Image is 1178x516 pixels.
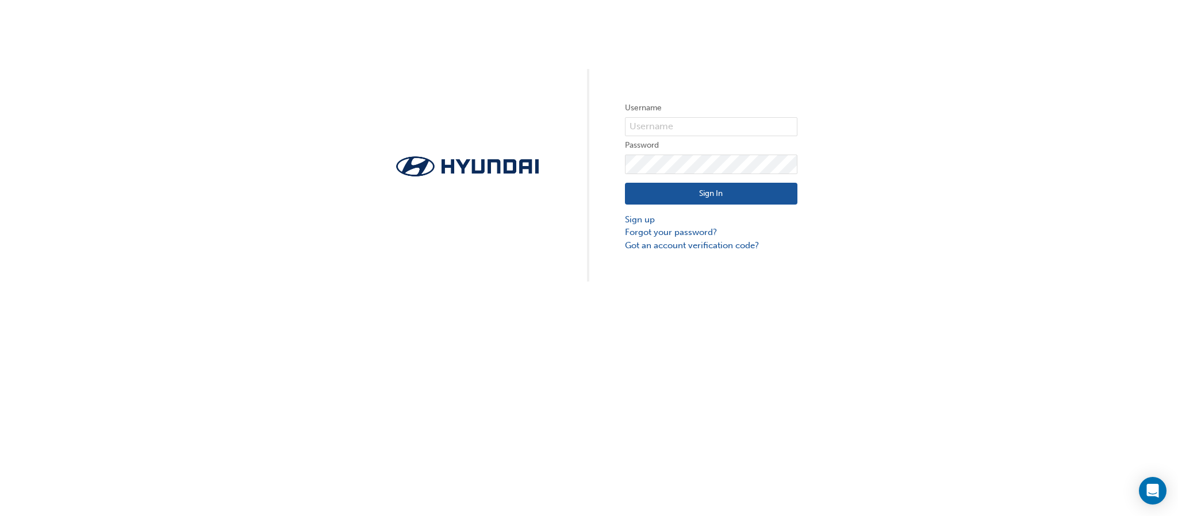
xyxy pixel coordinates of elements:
[625,138,797,152] label: Password
[625,213,797,226] a: Sign up
[381,153,554,180] img: Trak
[1139,477,1167,505] div: Open Intercom Messenger
[625,101,797,115] label: Username
[625,239,797,252] a: Got an account verification code?
[625,226,797,239] a: Forgot your password?
[625,117,797,137] input: Username
[625,183,797,205] button: Sign In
